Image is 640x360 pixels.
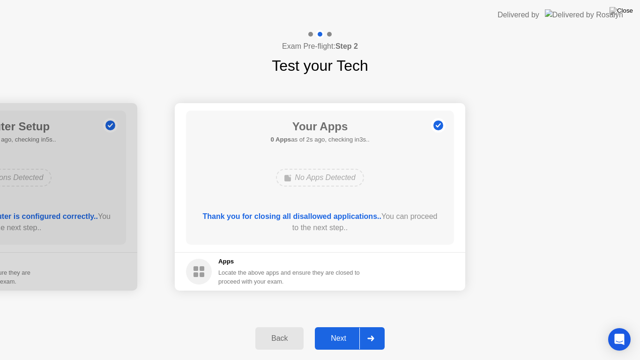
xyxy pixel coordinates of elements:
button: Back [255,327,304,350]
div: Next [318,334,359,343]
div: Delivered by [498,9,539,21]
h4: Exam Pre-flight: [282,41,358,52]
div: Locate the above apps and ensure they are closed to proceed with your exam. [218,268,360,286]
div: No Apps Detected [276,169,364,187]
h5: Apps [218,257,360,266]
div: Open Intercom Messenger [608,328,631,351]
img: Delivered by Rosalyn [545,9,623,20]
b: Thank you for closing all disallowed applications.. [203,212,381,220]
img: Close [610,7,633,15]
div: You can proceed to the next step.. [200,211,441,233]
button: Next [315,327,385,350]
div: Back [258,334,301,343]
h1: Your Apps [270,118,369,135]
h1: Test your Tech [272,54,368,77]
b: 0 Apps [270,136,291,143]
h5: as of 2s ago, checking in3s.. [270,135,369,144]
b: Step 2 [335,42,358,50]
